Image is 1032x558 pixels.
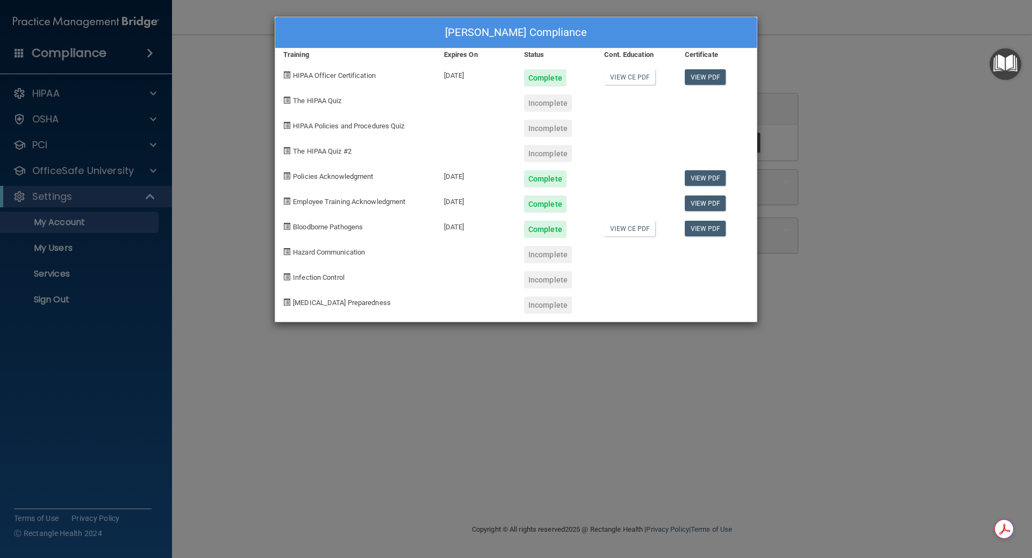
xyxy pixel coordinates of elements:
[516,48,596,61] div: Status
[293,299,391,307] span: [MEDICAL_DATA] Preparedness
[846,482,1019,525] iframe: Drift Widget Chat Controller
[436,48,516,61] div: Expires On
[293,71,376,79] span: HIPAA Officer Certification
[604,221,655,236] a: View CE PDF
[293,223,363,231] span: Bloodborne Pathogens
[524,195,567,213] div: Complete
[293,172,373,180] span: Policies Acknowledgment
[524,221,567,238] div: Complete
[990,48,1021,80] button: Open Resource Center
[293,198,405,206] span: Employee Training Acknowledgment
[293,248,365,256] span: Hazard Communication
[293,273,345,281] span: Infection Control
[293,97,341,105] span: The HIPAA Quiz
[524,271,572,288] div: Incomplete
[275,48,436,61] div: Training
[524,296,572,314] div: Incomplete
[524,246,572,263] div: Incomplete
[685,69,726,85] a: View PDF
[604,69,655,85] a: View CE PDF
[293,147,352,155] span: The HIPAA Quiz #2
[596,48,676,61] div: Cont. Education
[436,61,516,86] div: [DATE]
[436,213,516,238] div: [DATE]
[685,221,726,236] a: View PDF
[685,195,726,211] a: View PDF
[685,170,726,186] a: View PDF
[524,145,572,162] div: Incomplete
[436,162,516,187] div: [DATE]
[677,48,757,61] div: Certificate
[524,69,567,86] div: Complete
[524,95,572,112] div: Incomplete
[436,187,516,213] div: [DATE]
[524,120,572,137] div: Incomplete
[275,17,757,48] div: [PERSON_NAME] Compliance
[293,122,404,130] span: HIPAA Policies and Procedures Quiz
[524,170,567,187] div: Complete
